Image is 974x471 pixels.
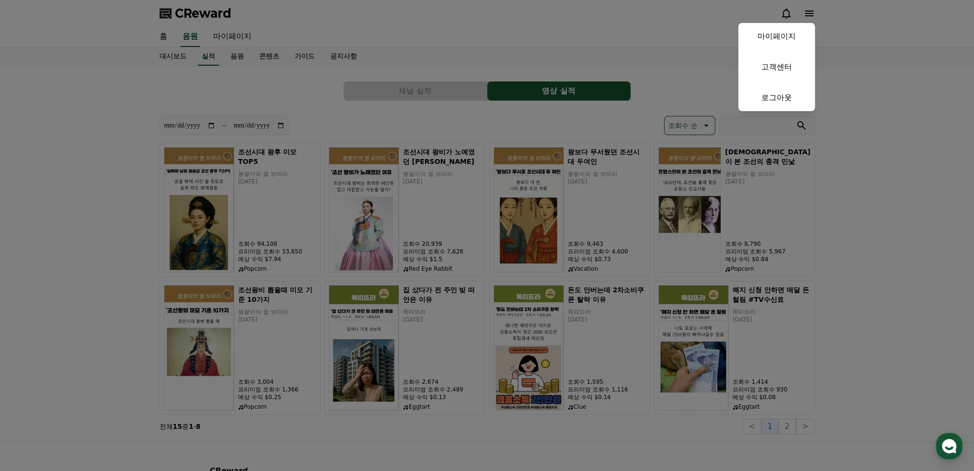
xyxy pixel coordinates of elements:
[148,318,160,326] span: 설정
[3,304,63,328] a: 홈
[124,304,184,328] a: 설정
[30,318,36,326] span: 홈
[738,23,815,50] a: 마이페이지
[738,23,815,111] button: 마이페이지 고객센터 로그아웃
[88,319,99,326] span: 대화
[738,54,815,80] a: 고객센터
[738,84,815,111] a: 로그아웃
[63,304,124,328] a: 대화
